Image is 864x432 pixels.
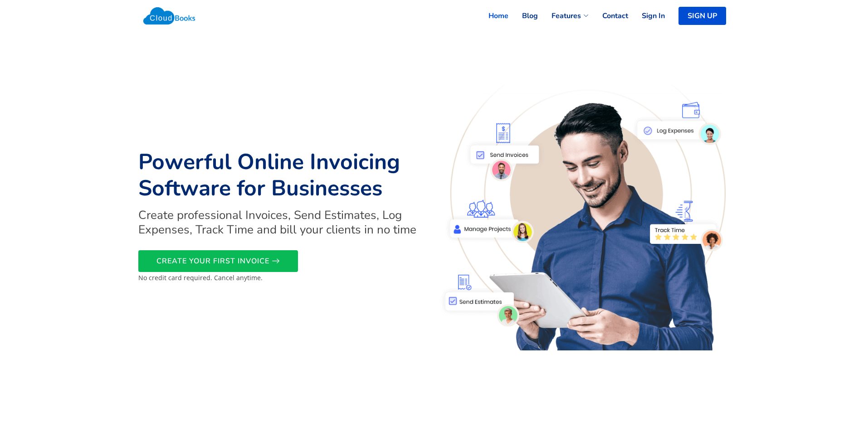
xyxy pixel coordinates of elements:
[628,6,665,26] a: Sign In
[508,6,538,26] a: Blog
[589,6,628,26] a: Contact
[138,273,263,282] small: No credit card required. Cancel anytime.
[475,6,508,26] a: Home
[679,7,726,25] a: SIGN UP
[138,208,427,236] h2: Create professional Invoices, Send Estimates, Log Expenses, Track Time and bill your clients in n...
[552,10,581,21] span: Features
[138,149,427,201] h1: Powerful Online Invoicing Software for Businesses
[138,250,298,272] a: CREATE YOUR FIRST INVOICE
[538,6,589,26] a: Features
[138,2,200,29] img: Cloudbooks Logo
